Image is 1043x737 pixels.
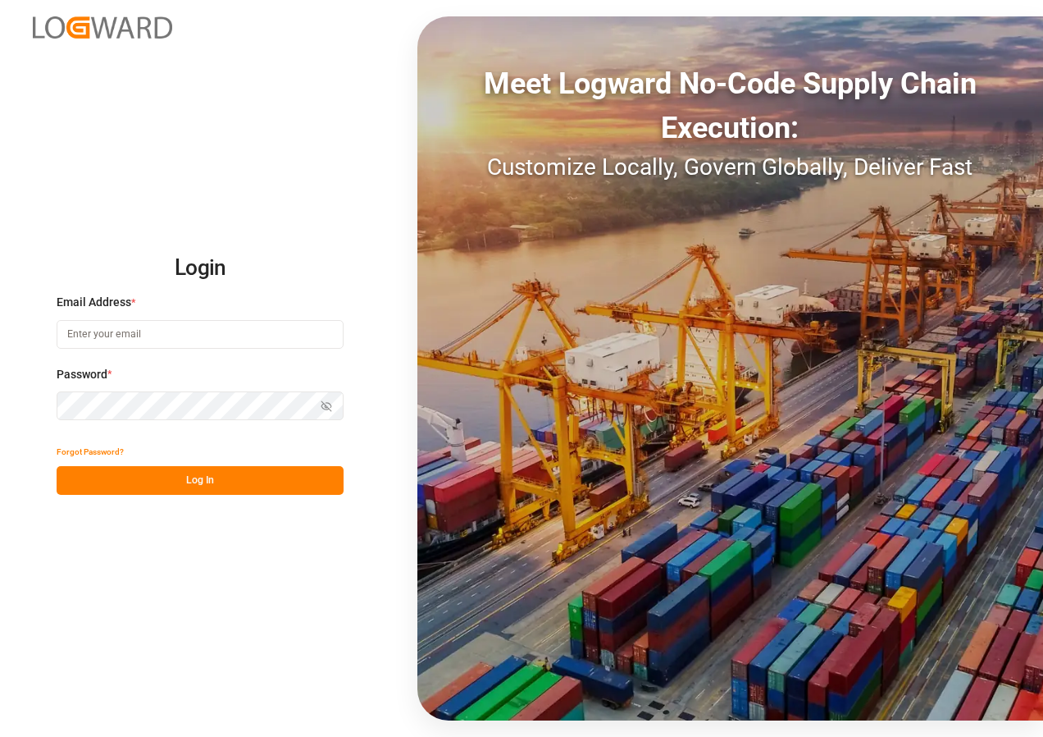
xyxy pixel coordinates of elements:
[33,16,172,39] img: Logward_new_orange.png
[57,366,107,383] span: Password
[57,294,131,311] span: Email Address
[57,437,124,466] button: Forgot Password?
[417,150,1043,185] div: Customize Locally, Govern Globally, Deliver Fast
[57,242,344,295] h2: Login
[417,62,1043,150] div: Meet Logward No-Code Supply Chain Execution:
[57,320,344,349] input: Enter your email
[57,466,344,495] button: Log In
